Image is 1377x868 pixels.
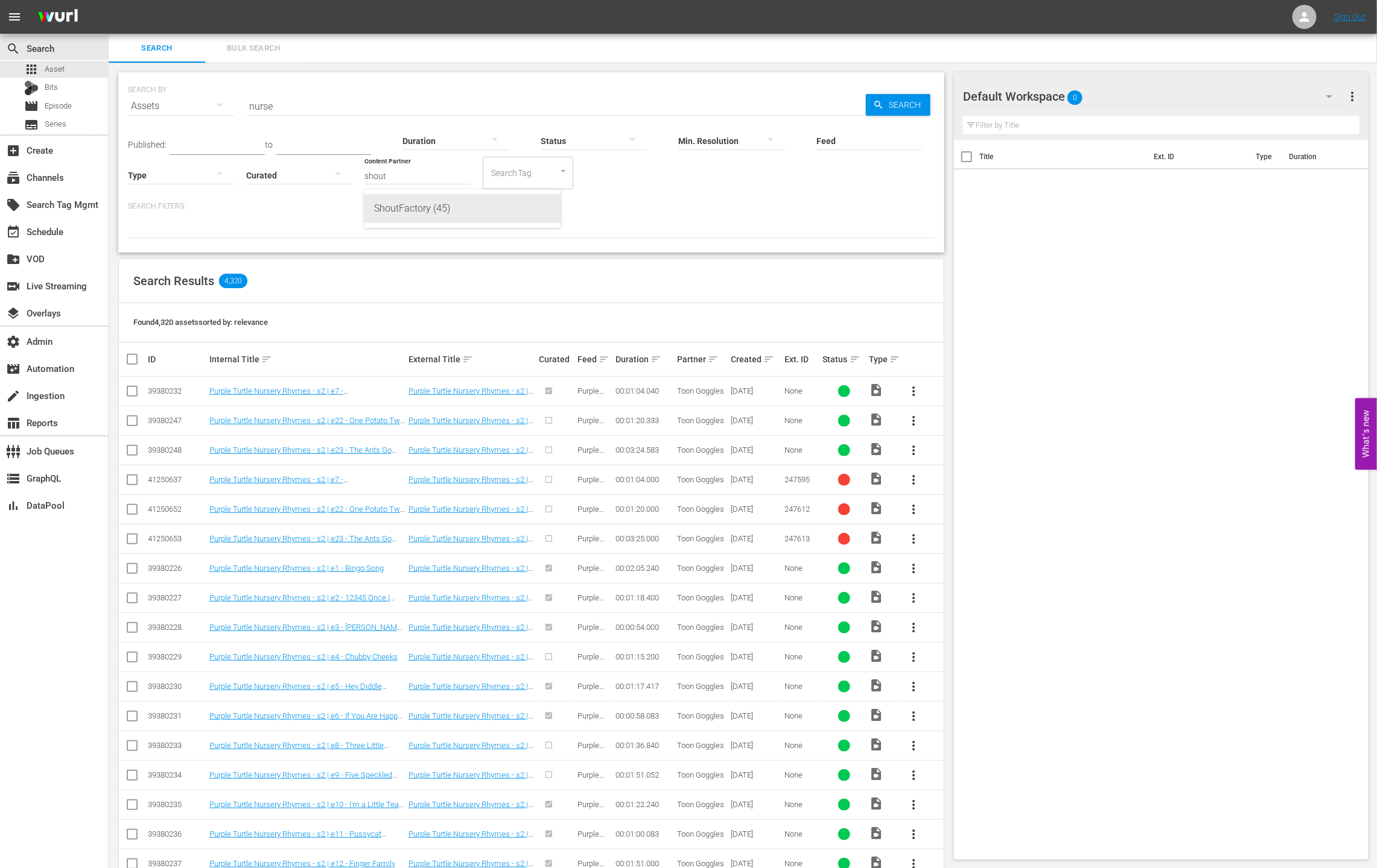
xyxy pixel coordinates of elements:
[907,532,921,546] span: more_vert
[374,194,551,223] div: ShoutFactory (45)
[869,619,883,634] span: Video
[1067,85,1083,110] span: 0
[148,770,206,779] div: 39380234
[900,672,929,701] button: more_vert
[6,389,21,403] span: Ingestion
[615,800,673,809] div: 00:01:22.240
[409,475,533,493] a: Purple Turtle Nursery Rhymes - s2 | e7 - [GEOGRAPHIC_DATA]
[128,89,234,123] div: Assets
[677,652,724,661] span: Toon Goggles
[731,652,781,661] div: [DATE]
[907,738,921,753] span: more_vert
[731,445,781,454] div: [DATE]
[907,591,921,605] span: more_vert
[900,643,929,671] button: more_vert
[148,652,206,661] div: 39380229
[133,274,214,288] span: Search Results
[784,829,819,838] div: None
[615,534,673,543] div: 00:03:25.000
[265,140,273,149] span: to
[577,352,612,366] div: Feed
[615,593,673,602] div: 00:01:18.400
[900,406,929,435] button: more_vert
[409,534,533,552] a: Purple Turtle Nursery Rhymes - s2 | e23 - The Ants Go Marching
[615,711,673,720] div: 00:00:58.083
[1355,398,1377,470] button: Open Feedback Widget
[784,770,819,779] div: None
[148,564,206,573] div: 39380226
[731,800,781,809] div: [DATE]
[577,829,606,866] span: Purple Turtle Nursery Rhymes
[869,767,883,781] span: Video
[784,711,819,720] div: None
[900,583,929,612] button: more_vert
[731,352,781,366] div: Created
[677,416,724,425] span: Toon Goggles
[900,820,929,849] button: more_vert
[1345,89,1360,104] span: more_vert
[409,352,535,366] div: External Title
[900,790,929,819] button: more_vert
[731,623,781,632] div: [DATE]
[615,352,673,366] div: Duration
[677,352,727,366] div: Partner
[409,593,533,611] a: Purple Turtle Nursery Rhymes - s2 | e2 - 12345 Once I Caught
[677,711,724,720] span: Toon Goggles
[731,416,781,425] div: [DATE]
[1147,140,1249,174] th: Ext. ID
[677,829,724,838] span: Toon Goggles
[869,826,883,840] span: Video
[212,42,294,55] span: Bulk Search
[869,590,883,604] span: Video
[869,796,883,811] span: Video
[907,620,921,635] span: more_vert
[409,416,533,434] a: Purple Turtle Nursery Rhymes - s2 | e22 - One Potato Two Potatoes
[209,859,395,868] a: Purple Turtle Nursery Rhymes - s2 | e12 - Finger Family
[409,505,533,523] a: Purple Turtle Nursery Rhymes - s2 | e22 - One Potato Two Potatoes
[261,354,272,365] span: sort
[615,445,673,454] div: 00:03:24.583
[128,140,167,149] span: Published:
[209,386,348,404] a: Purple Turtle Nursery Rhymes - s2 | e7 - [GEOGRAPHIC_DATA]
[869,442,883,456] span: Video
[784,475,810,484] span: 247595
[148,416,206,425] div: 39380247
[6,306,21,321] span: Overlays
[677,800,724,809] span: Toon Goggles
[1345,82,1360,111] button: more_vert
[6,444,21,459] span: Job Queues
[784,800,819,809] div: None
[148,800,206,809] div: 39380235
[708,354,719,365] span: sort
[148,829,206,838] div: 39380236
[869,383,883,397] span: Video
[907,650,921,664] span: more_vert
[731,386,781,395] div: [DATE]
[900,465,929,494] button: more_vert
[731,505,781,514] div: [DATE]
[900,613,929,642] button: more_vert
[907,384,921,398] span: more_vert
[900,377,929,406] button: more_vert
[577,800,606,836] span: Purple Turtle Nursery Rhymes
[677,564,724,573] span: Toon Goggles
[907,414,921,428] span: more_vert
[209,505,405,523] a: Purple Turtle Nursery Rhymes - s2 | e22 - One Potato Two Potatoes
[884,94,930,116] span: Search
[209,623,403,641] a: Purple Turtle Nursery Rhymes - s2 | e3 - [PERSON_NAME] [PERSON_NAME]
[615,652,673,661] div: 00:01:15.200
[907,827,921,841] span: more_vert
[409,800,533,818] a: Purple Turtle Nursery Rhymes - s2 | e10 - I'm a Little Tea Pot
[45,100,72,112] span: Episode
[577,564,606,600] span: Purple Turtle Nursery Rhymes
[6,198,21,212] span: Search Tag Mgmt
[907,443,921,458] span: more_vert
[539,354,574,364] div: Curated
[677,623,724,632] span: Toon Goggles
[784,445,819,454] div: None
[677,445,724,454] span: Toon Goggles
[677,534,724,543] span: Toon Goggles
[577,386,606,423] span: Purple Turtle Nursery Rhymes
[599,354,609,365] span: sort
[677,475,724,484] span: Toon Goggles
